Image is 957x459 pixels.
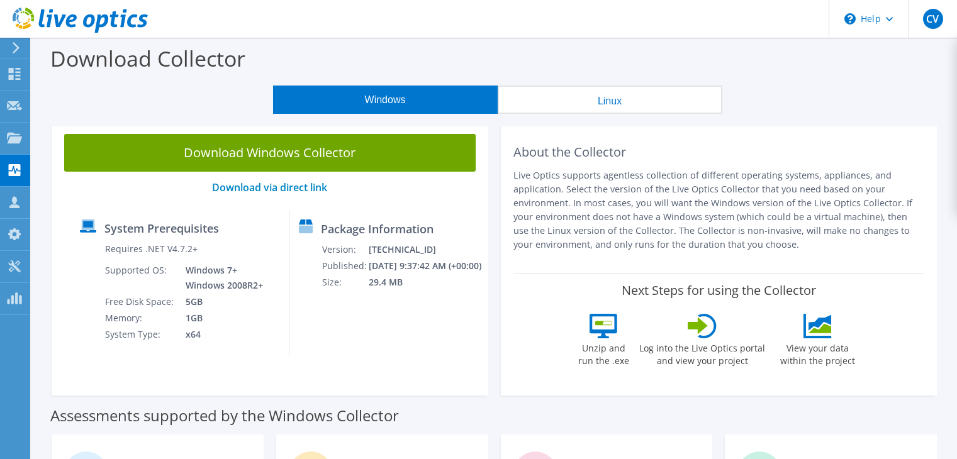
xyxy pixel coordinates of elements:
[622,283,816,298] label: Next Steps for using the Collector
[639,338,766,367] label: Log into the Live Optics portal and view your project
[104,222,219,235] label: System Prerequisites
[844,13,856,25] svg: \n
[105,243,198,255] label: Requires .NET V4.7.2+
[176,294,266,310] td: 5GB
[212,180,327,194] a: Download via direct link
[176,326,266,343] td: x64
[104,294,176,310] td: Free Disk Space:
[322,258,367,274] td: Published:
[513,169,925,252] p: Live Optics supports agentless collection of different operating systems, appliances, and applica...
[368,274,483,290] td: 29.4 MB
[273,86,498,114] button: Windows
[322,241,367,258] td: Version:
[368,258,483,274] td: [DATE] 9:37:42 AM (+00:00)
[50,409,399,422] label: Assessments supported by the Windows Collector
[368,241,483,258] td: [TECHNICAL_ID]
[322,274,367,290] td: Size:
[104,310,176,326] td: Memory:
[50,44,245,73] label: Download Collector
[923,9,943,29] span: CV
[772,338,863,367] label: View your data within the project
[176,310,266,326] td: 1GB
[513,145,925,160] h2: About the Collector
[104,262,176,294] td: Supported OS:
[104,326,176,343] td: System Type:
[321,223,434,235] label: Package Information
[64,134,476,172] a: Download Windows Collector
[176,262,266,294] td: Windows 7+ Windows 2008R2+
[498,86,722,114] button: Linux
[574,338,632,367] label: Unzip and run the .exe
